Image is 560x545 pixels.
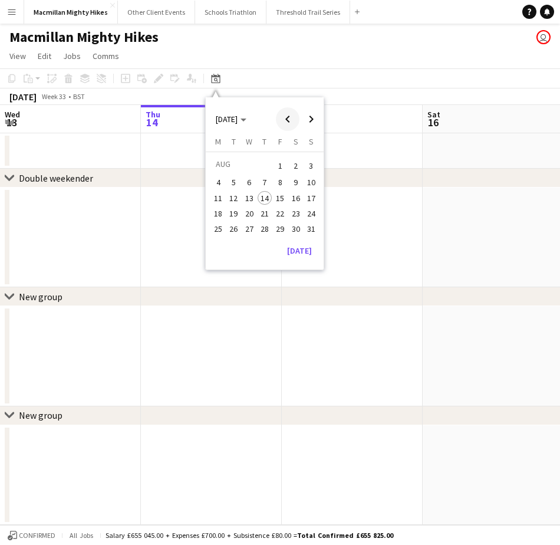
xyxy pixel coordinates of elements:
[304,206,319,221] button: 24-08-2025
[273,206,287,221] span: 22
[258,206,272,221] span: 21
[211,222,225,236] span: 25
[278,136,282,147] span: F
[304,191,318,205] span: 17
[19,291,62,303] div: New group
[289,157,303,174] span: 2
[210,156,272,175] td: AUG
[216,114,238,124] span: [DATE]
[257,175,272,190] button: 07-08-2025
[288,221,303,237] button: 30-08-2025
[63,51,81,61] span: Jobs
[227,206,241,221] span: 19
[73,92,85,101] div: BST
[227,222,241,236] span: 26
[5,109,20,120] span: Wed
[536,30,551,44] app-user-avatar: Liz Sutton
[282,241,317,260] button: [DATE]
[9,91,37,103] div: [DATE]
[272,156,288,175] button: 01-08-2025
[242,191,257,206] button: 13-08-2025
[289,176,303,190] span: 9
[144,116,160,129] span: 14
[226,191,241,206] button: 12-08-2025
[6,529,57,542] button: Confirmed
[304,157,318,174] span: 3
[93,51,119,61] span: Comms
[242,175,257,190] button: 06-08-2025
[273,176,287,190] span: 8
[242,221,257,237] button: 27-08-2025
[242,206,256,221] span: 20
[273,157,287,174] span: 1
[288,175,303,190] button: 09-08-2025
[195,1,266,24] button: Schools Triathlon
[211,176,225,190] span: 4
[304,222,318,236] span: 31
[304,175,319,190] button: 10-08-2025
[258,222,272,236] span: 28
[210,206,226,221] button: 18-08-2025
[211,109,251,130] button: Choose month and year
[226,175,241,190] button: 05-08-2025
[272,191,288,206] button: 15-08-2025
[19,531,55,540] span: Confirmed
[297,531,393,540] span: Total Confirmed £655 825.00
[226,221,241,237] button: 26-08-2025
[19,409,62,421] div: New group
[242,206,257,221] button: 20-08-2025
[227,191,241,205] span: 12
[33,48,56,64] a: Edit
[38,51,51,61] span: Edit
[210,175,226,190] button: 04-08-2025
[227,176,241,190] span: 5
[304,176,318,190] span: 10
[88,48,124,64] a: Comms
[58,48,85,64] a: Jobs
[266,1,350,24] button: Threshold Trail Series
[299,107,323,131] button: Next month
[258,176,272,190] span: 7
[242,191,256,205] span: 13
[257,191,272,206] button: 14-08-2025
[67,531,95,540] span: All jobs
[304,206,318,221] span: 24
[39,92,68,101] span: Week 33
[294,136,298,147] span: S
[9,28,159,46] h1: Macmillan Mighty Hikes
[288,191,303,206] button: 16-08-2025
[262,136,266,147] span: T
[288,206,303,221] button: 23-08-2025
[304,156,319,175] button: 03-08-2025
[146,109,160,120] span: Thu
[309,136,314,147] span: S
[272,221,288,237] button: 29-08-2025
[273,222,287,236] span: 29
[289,191,303,205] span: 16
[106,531,393,540] div: Salary £655 045.00 + Expenses £700.00 + Subsistence £80.00 =
[210,191,226,206] button: 11-08-2025
[211,206,225,221] span: 18
[288,156,303,175] button: 02-08-2025
[273,191,287,205] span: 15
[246,136,252,147] span: W
[210,221,226,237] button: 25-08-2025
[211,191,225,205] span: 11
[257,206,272,221] button: 21-08-2025
[426,116,440,129] span: 16
[215,136,221,147] span: M
[9,51,26,61] span: View
[304,221,319,237] button: 31-08-2025
[24,1,118,24] button: Macmillan Mighty Hikes
[258,191,272,205] span: 14
[304,191,319,206] button: 17-08-2025
[5,48,31,64] a: View
[276,107,299,131] button: Previous month
[118,1,195,24] button: Other Client Events
[272,206,288,221] button: 22-08-2025
[242,222,256,236] span: 27
[272,175,288,190] button: 08-08-2025
[257,221,272,237] button: 28-08-2025
[242,176,256,190] span: 6
[226,206,241,221] button: 19-08-2025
